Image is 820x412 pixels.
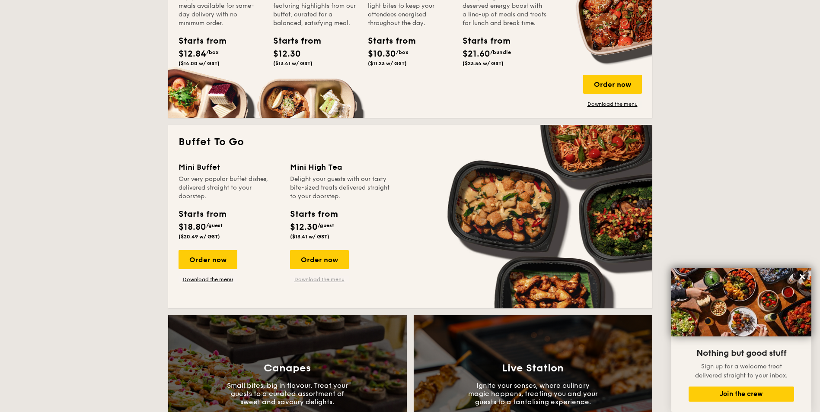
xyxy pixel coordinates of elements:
span: ($11.23 w/ GST) [368,60,407,67]
span: $18.80 [179,222,206,232]
div: Starts from [463,35,501,48]
span: $12.30 [273,49,301,59]
span: /bundle [490,49,511,55]
button: Close [795,270,809,284]
div: Mini High Tea [290,161,391,173]
p: Small bites, big in flavour. Treat your guests to a curated assortment of sweet and savoury delig... [223,381,352,406]
span: /guest [318,222,334,228]
a: Download the menu [290,276,349,283]
p: Ignite your senses, where culinary magic happens, treating you and your guests to a tantalising e... [468,381,598,406]
div: Starts from [179,35,217,48]
a: Download the menu [179,276,237,283]
a: Download the menu [583,101,642,108]
span: /guest [206,222,223,228]
span: $12.84 [179,49,206,59]
img: DSC07876-Edit02-Large.jpeg [671,268,811,336]
div: Starts from [273,35,312,48]
span: ($13.41 w/ GST) [290,234,329,240]
div: Starts from [179,208,226,221]
span: Nothing but good stuff [696,348,786,358]
h2: Buffet To Go [179,135,642,149]
button: Join the crew [689,387,794,402]
span: ($23.54 w/ GST) [463,60,504,67]
div: Starts from [368,35,407,48]
span: /box [396,49,408,55]
span: $10.30 [368,49,396,59]
span: ($13.41 w/ GST) [273,60,313,67]
span: ($14.00 w/ GST) [179,60,220,67]
div: Order now [290,250,349,269]
div: Delight your guests with our tasty bite-sized treats delivered straight to your doorstep. [290,175,391,201]
span: ($20.49 w/ GST) [179,234,220,240]
div: Order now [583,75,642,94]
span: $12.30 [290,222,318,232]
h3: Canapes [264,362,311,374]
div: Order now [179,250,237,269]
div: Our very popular buffet dishes, delivered straight to your doorstep. [179,175,280,201]
span: Sign up for a welcome treat delivered straight to your inbox. [695,363,788,379]
span: $21.60 [463,49,490,59]
h3: Live Station [502,362,564,374]
div: Mini Buffet [179,161,280,173]
span: /box [206,49,219,55]
div: Starts from [290,208,337,221]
